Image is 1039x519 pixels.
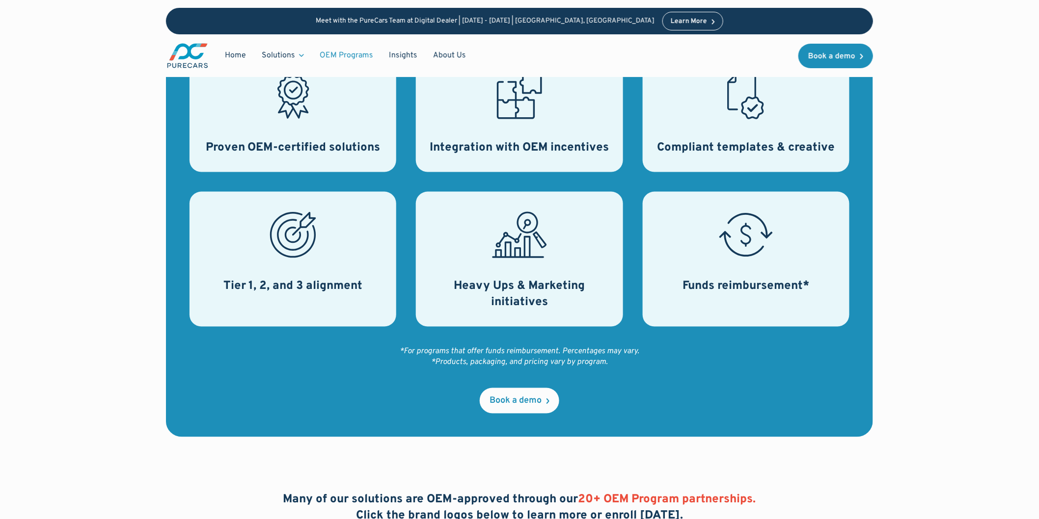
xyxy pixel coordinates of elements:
a: main [166,42,209,69]
a: Learn More [662,12,723,30]
div: Book a demo [808,52,855,60]
a: Insights [381,46,425,65]
div: Solutions [262,50,295,61]
div: Book a demo [490,397,542,406]
a: Book a demo [480,388,559,414]
h3: Heavy Ups & Marketing initiatives [428,278,611,311]
h3: Proven OEM-certified solutions [206,140,381,156]
div: Learn More [671,18,707,25]
h3: Tier 1, 2, and 3 alignment [223,278,363,295]
a: Book a demo [798,44,873,68]
h3: Integration with OEM incentives [430,140,609,156]
h3: Funds reimbursement* [683,278,809,295]
div: Solutions [254,46,312,65]
span: 20+ OEM Program partnerships. [578,493,756,507]
p: Meet with the PureCars Team at Digital Dealer | [DATE] - [DATE] | [GEOGRAPHIC_DATA], [GEOGRAPHIC_... [316,17,655,26]
div: *For programs that offer funds reimbursement. Percentages may vary. *Products, packaging, and pri... [400,346,639,368]
img: purecars logo [166,42,209,69]
a: Home [217,46,254,65]
a: About Us [425,46,474,65]
a: OEM Programs [312,46,381,65]
h3: Compliant templates & creative [657,140,835,156]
